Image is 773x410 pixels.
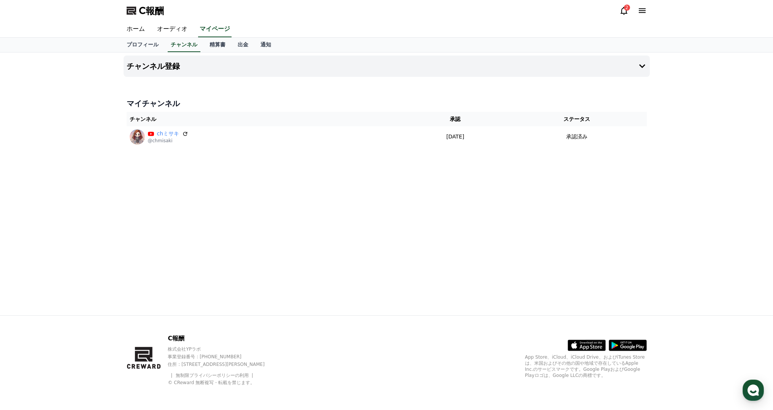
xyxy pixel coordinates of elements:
[176,373,235,378] a: 無制限プライバシーポリシー
[130,116,156,122] font: チャンネル
[260,41,271,48] font: 通知
[238,41,248,48] font: 出金
[254,38,277,52] a: 通知
[200,25,230,32] font: マイページ
[157,130,179,138] a: chミサキ
[127,41,159,48] font: プロフィール
[157,25,187,32] font: オーディオ
[198,21,232,37] a: マイページ
[157,130,179,137] font: chミサキ
[148,138,173,143] font: @chmisaki
[450,116,460,122] font: 承認
[203,38,232,52] a: 精算書
[619,6,629,15] a: 2
[168,380,255,385] font: © CReward 無断複写・転載を禁じます。
[124,56,650,77] button: チャンネル登録
[168,335,184,342] font: C報酬
[525,354,645,378] font: App Store、iCloud、iCloud Drive、およびiTunes Storeは、米国およびその他の国や地域で存在しているApple Inc.のサービスマークです。Google Pl...
[127,5,164,17] a: C報酬
[121,21,151,37] a: ホーム
[446,133,464,140] font: [DATE]
[563,116,590,122] font: ステータス
[168,38,200,52] a: チャンネル
[121,38,165,52] a: プロフィール
[168,354,241,359] font: 事業登録番号 : [PHONE_NUMBER]
[625,5,629,10] font: 2
[171,41,197,48] font: チャンネル
[127,99,180,108] font: マイチャンネル
[210,41,225,48] font: 精算書
[566,133,587,140] font: 承認済み
[235,373,249,378] font: の利用
[232,38,254,52] a: 出金
[127,25,145,32] font: ホーム
[235,373,254,378] a: の利用
[127,62,180,71] font: チャンネル登録
[139,5,164,16] font: C報酬
[168,346,201,352] font: 株式会社YPラボ
[130,129,145,145] img: chミサキ
[151,21,194,37] a: オーディオ
[168,362,264,367] font: 住所 : [STREET_ADDRESS][PERSON_NAME]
